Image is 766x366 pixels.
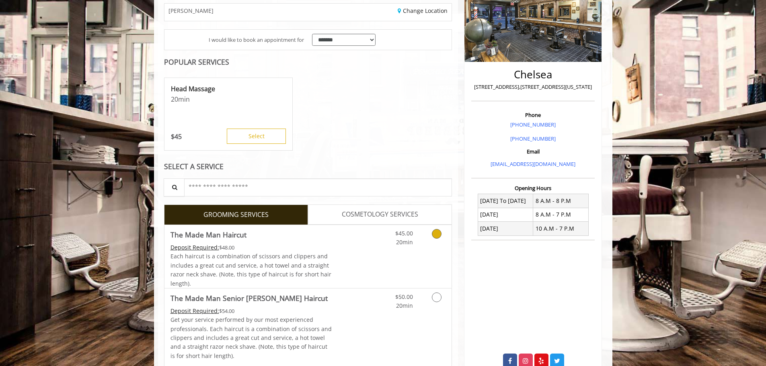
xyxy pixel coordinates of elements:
a: Change Location [398,7,448,14]
b: The Made Man Haircut [170,229,246,240]
td: [DATE] [478,222,533,235]
span: $50.00 [395,293,413,301]
h2: Chelsea [473,69,593,80]
button: Select [227,129,286,144]
td: 8 A.M - 8 P.M [533,194,589,208]
div: SELECT A SERVICE [164,163,452,170]
span: I would like to book an appointment for [209,36,304,44]
div: $48.00 [170,243,332,252]
td: [DATE] To [DATE] [478,194,533,208]
p: Get your service performed by our most experienced professionals. Each haircut is a combination o... [170,315,332,360]
button: Service Search [164,178,185,196]
span: Each haircut is a combination of scissors and clippers and includes a great cut and service, a ho... [170,252,331,287]
p: 45 [171,132,182,141]
h3: Phone [473,112,593,118]
a: [PHONE_NUMBER] [510,121,556,128]
span: [PERSON_NAME] [168,8,214,14]
span: This service needs some Advance to be paid before we block your appointment [170,307,219,315]
span: 20min [396,238,413,246]
a: [PHONE_NUMBER] [510,135,556,142]
span: $45.00 [395,229,413,237]
a: [EMAIL_ADDRESS][DOMAIN_NAME] [491,160,575,168]
span: 20min [396,302,413,309]
td: 8 A.M - 7 P.M [533,208,589,221]
td: [DATE] [478,208,533,221]
p: 20 [171,95,286,104]
span: $ [171,132,175,141]
p: [STREET_ADDRESS],[STREET_ADDRESS][US_STATE] [473,83,593,91]
b: POPULAR SERVICES [164,57,229,67]
p: Head Massage [171,84,286,93]
div: $54.00 [170,307,332,315]
b: The Made Man Senior [PERSON_NAME] Haircut [170,292,328,304]
td: 10 A.M - 7 P.M [533,222,589,235]
span: min [178,95,190,104]
span: COSMETOLOGY SERVICES [342,209,418,220]
span: GROOMING SERVICES [203,210,269,220]
h3: Opening Hours [471,185,595,191]
span: This service needs some Advance to be paid before we block your appointment [170,243,219,251]
h3: Email [473,149,593,154]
